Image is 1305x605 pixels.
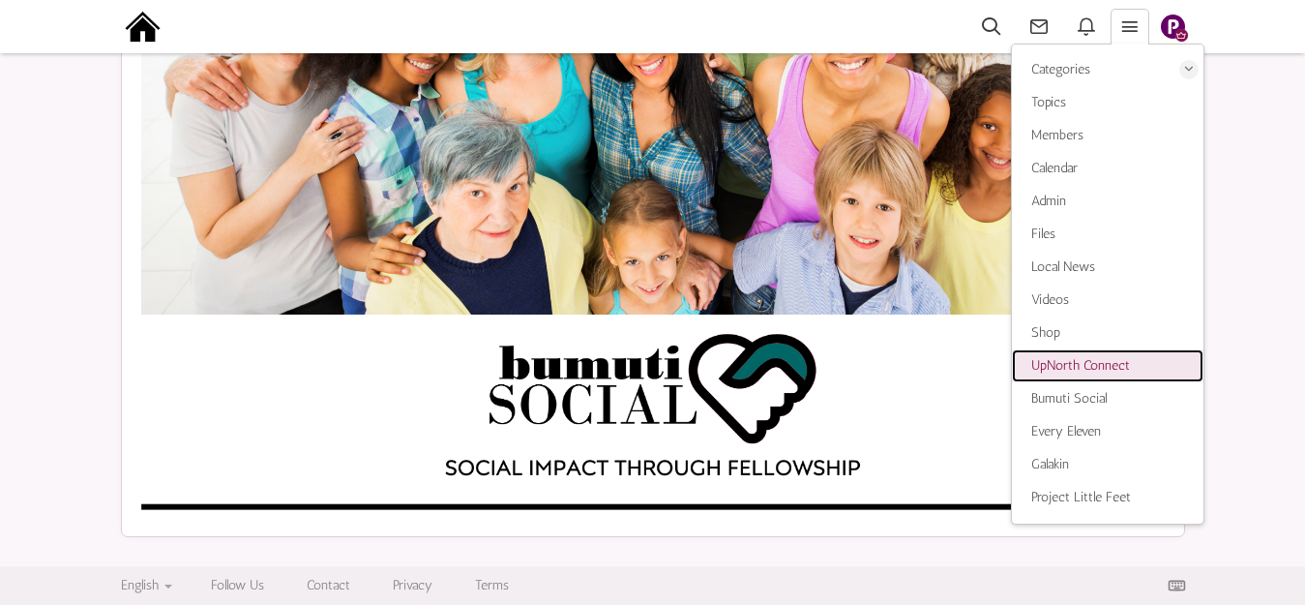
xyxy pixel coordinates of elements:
img: output-onlinepngtools%20-%202025-09-15T191211.976.png [121,5,164,48]
a: Galakin [1012,448,1203,481]
a: Categories [1012,53,1203,86]
a: Topics [1012,86,1203,119]
span: Bumuti Social [1031,390,1107,407]
a: Files [1012,218,1203,251]
span: Admin [1031,193,1066,209]
a: Calendar [1012,152,1203,185]
span: Files [1031,226,1055,242]
a: Privacy [393,577,432,593]
span: Shop [1031,324,1060,341]
span: Members [1031,127,1083,143]
a: Local News [1012,251,1203,284]
span: English [121,577,159,593]
a: Videos [1012,284,1203,317]
a: Follow Us [211,577,264,593]
a: Project Little Feet [1012,481,1203,514]
a: UpNorth Connect [1012,349,1203,382]
a: Bumuti Social [1012,382,1203,415]
span: Local News [1031,258,1095,275]
a: Terms [475,577,509,593]
span: UpNorth Connect [1031,357,1130,374]
span: Topics [1031,94,1066,110]
span: Project Little Feet [1031,489,1131,505]
a: Shop [1012,317,1203,349]
a: Every Eleven [1012,415,1203,448]
span: Every Eleven [1031,423,1101,439]
span: Galakin [1031,456,1069,472]
img: 286758%2F9490371%2FSlide2.png [363,315,943,496]
span: Calendar [1031,160,1078,176]
span: Videos [1031,291,1069,308]
img: Slide1.png [1161,15,1185,39]
a: Contact [307,577,350,593]
a: Admin [1012,185,1203,218]
a: Members [1012,119,1203,152]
